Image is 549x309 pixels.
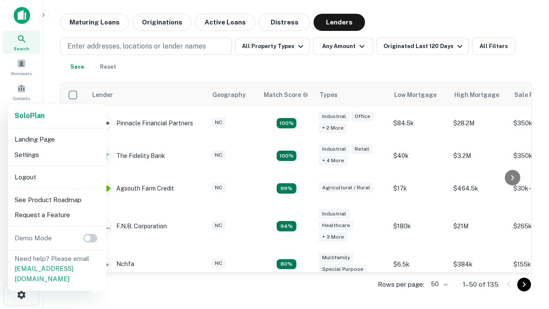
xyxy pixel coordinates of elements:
p: Demo Mode [11,233,55,243]
a: SoloPlan [15,111,45,121]
li: Logout [11,170,103,185]
li: Landing Page [11,132,103,147]
a: [EMAIL_ADDRESS][DOMAIN_NAME] [15,265,73,282]
li: See Product Roadmap [11,192,103,208]
iframe: Chat Widget [506,240,549,282]
p: Need help? Please email [15,254,100,284]
li: Settings [11,147,103,163]
strong: Solo Plan [15,112,45,120]
li: Request a Feature [11,207,103,223]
